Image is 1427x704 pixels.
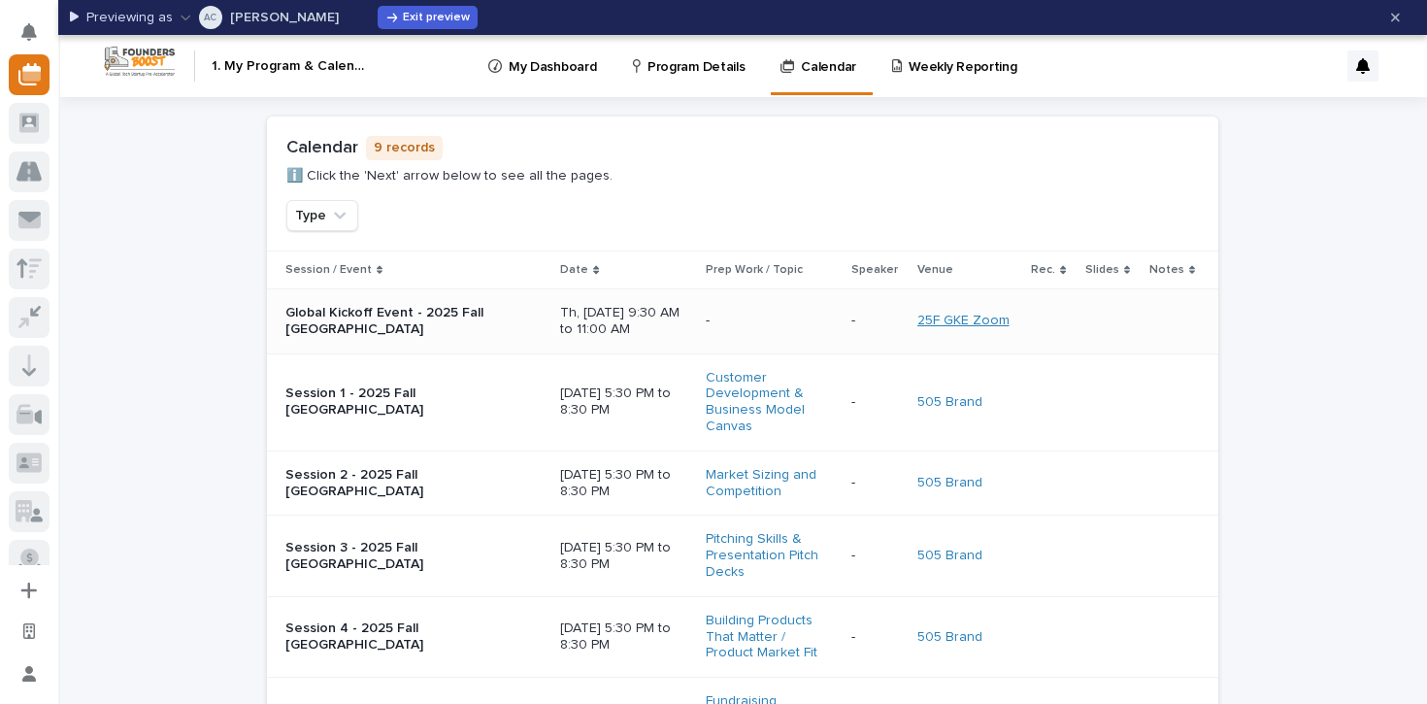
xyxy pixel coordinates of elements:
p: My Dashboard [509,35,596,76]
a: 505 Brand [917,548,982,564]
button: Open workspace settings [9,611,50,652]
a: Program Details [630,35,753,95]
p: Venue [917,259,953,281]
p: Date [560,259,588,281]
button: Notifications [9,12,50,52]
div: Abhi Chatterjee [204,6,216,29]
p: Speaker [851,259,898,281]
tr: Session 3 - 2025 Fall [GEOGRAPHIC_DATA][DATE] 5:30 PM to 8:30 PMPitching Skills & Presentation Pi... [267,516,1218,596]
button: Type [286,200,358,231]
a: Calendar [779,35,865,92]
a: 505 Brand [917,629,982,646]
tr: Session 2 - 2025 Fall [GEOGRAPHIC_DATA][DATE] 5:30 PM to 8:30 PMMarket Sizing and Competition -50... [267,451,1218,516]
button: Abhi Chatterjee[PERSON_NAME] [181,2,339,33]
p: - [851,475,902,491]
p: Slides [1085,259,1119,281]
p: Notes [1149,259,1184,281]
div: Notifications [24,23,50,54]
p: Th, [DATE] 9:30 AM to 11:00 AM [560,305,681,338]
p: Prep Work / Topic [706,259,803,281]
p: Session 2 - 2025 Fall [GEOGRAPHIC_DATA] [285,467,528,500]
button: Add a new app... [9,570,50,611]
p: Global Kickoff Event - 2025 Fall [GEOGRAPHIC_DATA] [285,305,528,338]
span: Exit preview [403,12,470,23]
p: [DATE] 5:30 PM to 8:30 PM [560,540,681,573]
p: - [851,313,902,329]
h2: 1. My Program & Calendar [212,58,369,75]
p: Session 3 - 2025 Fall [GEOGRAPHIC_DATA] [285,540,528,573]
a: Pitching Skills & Presentation Pitch Decks [706,531,827,580]
p: [DATE] 5:30 PM to 8:30 PM [560,467,681,500]
p: Calendar [801,35,856,76]
p: Program Details [647,35,745,76]
a: Customer Development & Business Model Canvas [706,370,827,435]
img: Workspace Logo [102,44,178,80]
a: Building Products That Matter / Product Market Fit [706,613,827,661]
p: [PERSON_NAME] [230,11,339,24]
p: [DATE] 5:30 PM to 8:30 PM [560,386,681,419]
tr: Global Kickoff Event - 2025 Fall [GEOGRAPHIC_DATA]Th, [DATE] 9:30 AM to 11:00 AM--25F GKE Zoom [267,288,1218,353]
button: Exit preview [378,6,478,29]
p: - [851,629,902,646]
tr: Session 1 - 2025 Fall [GEOGRAPHIC_DATA][DATE] 5:30 PM to 8:30 PMCustomer Development & Business M... [267,353,1218,451]
a: Weekly Reporting [890,35,1026,95]
p: Weekly Reporting [909,35,1016,76]
a: My Dashboard [486,35,605,95]
a: Market Sizing and Competition [706,467,827,500]
a: 505 Brand [917,475,982,491]
p: [DATE] 5:30 PM to 8:30 PM [560,620,681,654]
p: 9 records [366,136,443,160]
p: Session 4 - 2025 Fall [GEOGRAPHIC_DATA] [285,620,528,654]
a: 505 Brand [917,394,982,411]
p: Session / Event [285,259,372,281]
p: - [706,313,827,329]
p: ℹ️ Click the 'Next' arrow below to see all the pages. [286,168,613,184]
p: - [851,548,902,564]
p: Previewing as [86,10,173,26]
p: - [851,394,902,411]
p: Session 1 - 2025 Fall [GEOGRAPHIC_DATA] [285,386,528,419]
tr: Session 4 - 2025 Fall [GEOGRAPHIC_DATA][DATE] 5:30 PM to 8:30 PMBuilding Products That Matter / P... [267,596,1218,677]
h1: Calendar [286,138,358,159]
p: Rec. [1031,259,1055,281]
a: 25F GKE Zoom [917,313,1010,329]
